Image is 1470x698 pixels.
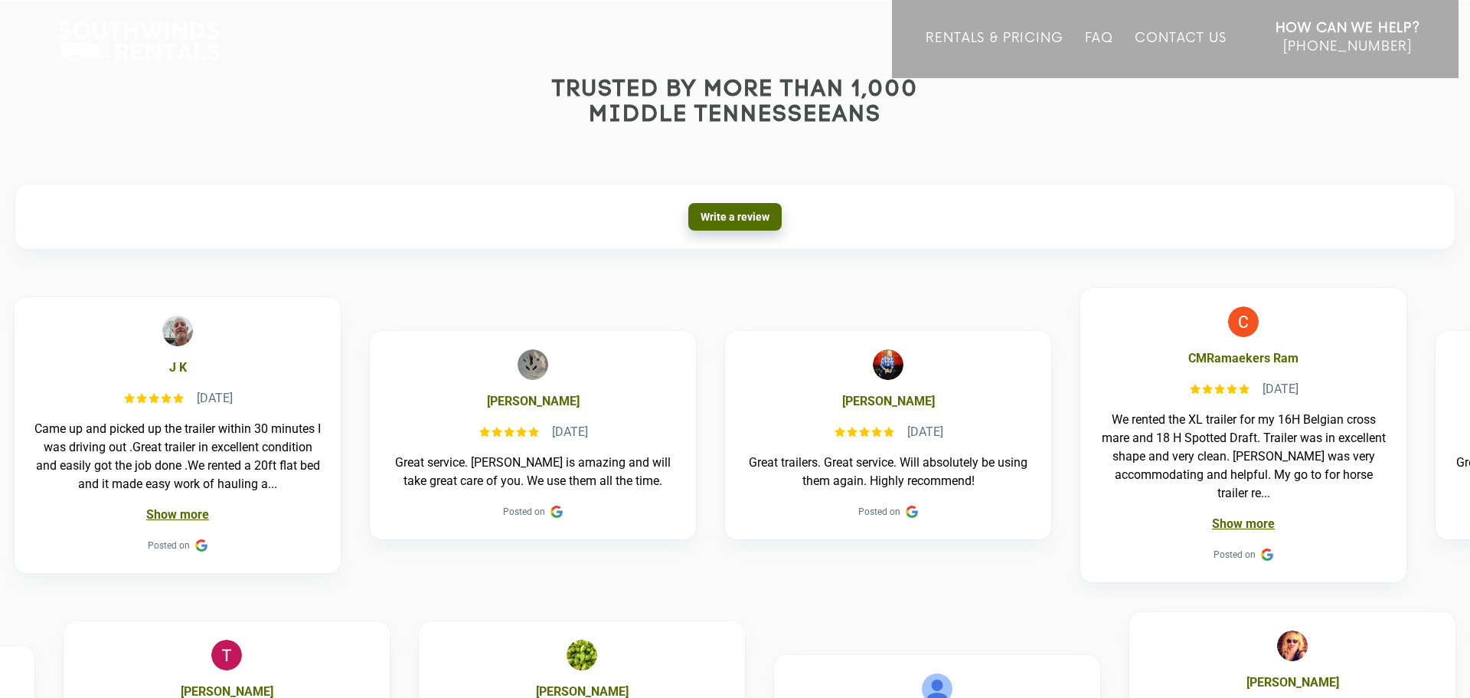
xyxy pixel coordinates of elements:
[220,640,251,670] img: Tom Hunter
[1179,349,1289,368] b: CMRamaekers Ram
[186,539,198,552] div: Google
[508,349,539,380] img: David Diaz
[1276,19,1420,67] a: How Can We Help? [PHONE_NUMBER]
[850,503,892,521] span: Posted on
[380,454,669,490] div: Great service. [PERSON_NAME] is amazing and will take great care of you. We use them all the time.
[833,392,926,411] b: [PERSON_NAME]
[1085,31,1114,78] a: FAQ
[1252,549,1264,561] img: Google Reviews
[897,506,909,518] img: Google Reviews
[1135,31,1226,78] a: Contact Us
[153,316,184,346] img: J K
[186,539,198,552] img: Google Reviews
[541,506,554,518] div: Google
[576,640,606,670] img: Ben Vz
[543,423,579,441] div: [DATE]
[1252,549,1264,561] div: Google
[160,359,178,377] b: J K
[735,454,1024,490] div: Great trailers. Great service. Will absolutely be using them again. Highly recommend!
[139,536,181,555] span: Posted on
[1090,411,1380,503] div: We rented the XL trailer for my 16H Belgian cross mare and 18 H Spotted Draft. Trailer was in exc...
[1205,546,1247,564] span: Posted on
[1283,39,1412,54] span: [PHONE_NUMBER]
[478,392,570,411] b: [PERSON_NAME]
[926,31,1063,78] a: Rentals & Pricing
[1276,21,1420,36] strong: How Can We Help?
[24,420,314,493] div: Came up and picked up the trailer within 30 minutes I was driving out .Great trailer in excellent...
[1255,673,1347,692] b: [PERSON_NAME]
[1253,380,1289,398] div: [DATE]
[1203,516,1266,531] a: Show more
[897,506,909,518] div: Google
[864,349,894,380] img: Trey Brown
[701,211,769,223] span: Write a review
[1286,631,1317,661] img: Chelsey Layton
[137,507,200,522] a: Show more
[541,506,554,518] img: Google Reviews
[495,503,537,521] span: Posted on
[898,423,934,441] div: [DATE]
[50,18,227,66] img: Southwinds Rentals Logo
[188,389,224,408] div: [DATE]
[688,203,782,231] a: Write a review
[1219,306,1249,337] img: CMRamaekers Ram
